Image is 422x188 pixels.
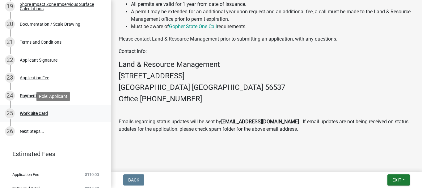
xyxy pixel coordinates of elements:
[20,76,49,80] div: Application Fee
[5,37,15,47] div: 21
[20,22,80,26] div: Documentation / Scale Drawing
[12,173,39,177] span: Application Fee
[5,91,15,101] div: 24
[5,73,15,83] div: 23
[221,119,299,125] strong: [EMAIL_ADDRESS][DOMAIN_NAME]
[128,177,139,182] span: Back
[119,60,415,69] h4: Land & Resource Management
[5,148,101,160] a: Estimated Fees
[119,48,415,55] p: Contact Info:
[20,40,61,44] div: Terms and Conditions
[131,23,415,30] li: Must be aware of requirements.
[119,35,415,43] p: Please contact Land & Resource Management prior to submitting an application, with any questions.
[5,126,15,136] div: 26
[387,174,410,186] button: Exit
[131,1,415,8] li: All permits are valid for 1 year from date of issuance.
[20,111,48,116] div: Work Site Card
[5,108,15,118] div: 25
[119,118,415,133] p: Emails regarding status updates will be sent by . If email updates are not being received on stat...
[20,2,101,11] div: Shore Impact Zone Impervious Surface Calculations
[131,8,415,23] li: A permit may be extended for an additional year upon request and an additional fee, a call must b...
[36,92,70,101] div: Role: Applicant
[20,58,57,62] div: Applicant Signature
[20,94,37,98] div: Payment
[392,177,401,182] span: Exit
[5,19,15,29] div: 20
[119,94,415,103] h4: Office [PHONE_NUMBER]
[5,55,15,65] div: 22
[119,72,415,81] h4: [STREET_ADDRESS]
[85,173,99,177] span: $110.00
[119,83,415,92] h4: [GEOGRAPHIC_DATA] [GEOGRAPHIC_DATA] 56537
[123,174,144,186] button: Back
[5,2,15,11] div: 19
[169,24,217,29] a: Gopher State One Call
